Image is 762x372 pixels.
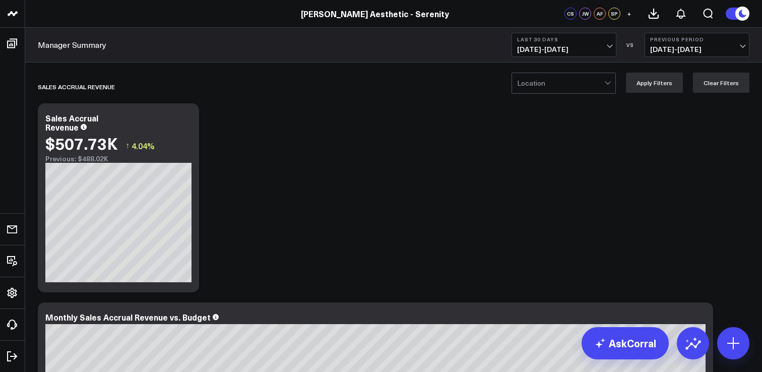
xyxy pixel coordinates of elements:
[650,36,744,42] b: Previous Period
[621,42,640,48] div: VS
[301,8,449,19] a: [PERSON_NAME] Aesthetic - Serenity
[45,312,211,323] div: Monthly Sales Accrual Revenue vs. Budget
[582,327,669,359] a: AskCorral
[125,139,130,152] span: ↑
[608,8,620,20] div: SP
[650,45,744,53] span: [DATE] - [DATE]
[626,73,683,93] button: Apply Filters
[579,8,591,20] div: JW
[38,39,106,50] a: Manager Summary
[45,155,192,163] div: Previous: $488.02K
[594,8,606,20] div: AF
[645,33,749,57] button: Previous Period[DATE]-[DATE]
[45,134,118,152] div: $507.73K
[45,112,98,133] div: Sales Accrual Revenue
[693,73,749,93] button: Clear Filters
[512,33,616,57] button: Last 30 Days[DATE]-[DATE]
[564,8,577,20] div: CS
[132,140,155,151] span: 4.04%
[623,8,635,20] button: +
[627,10,631,17] span: +
[38,75,115,98] div: Sales Accrual Revenue
[517,36,611,42] b: Last 30 Days
[517,45,611,53] span: [DATE] - [DATE]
